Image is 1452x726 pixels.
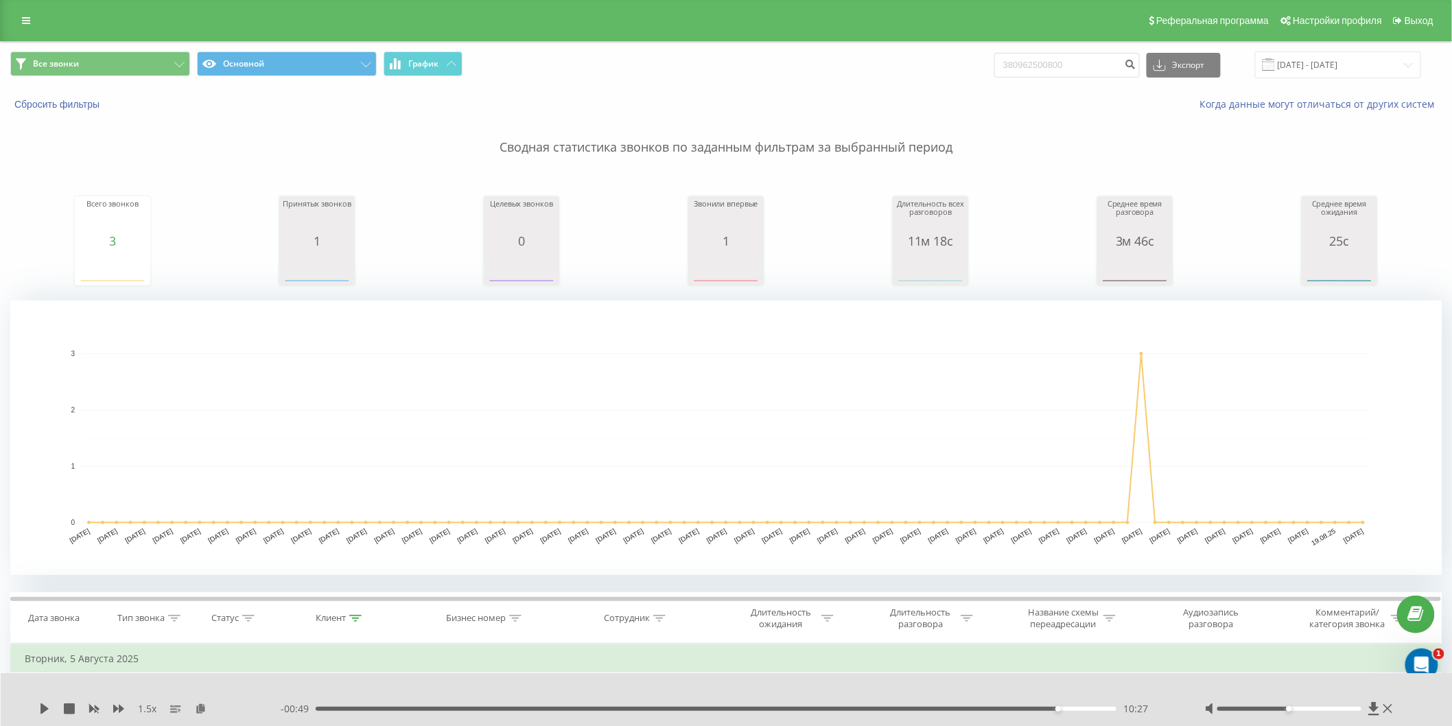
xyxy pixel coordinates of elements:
[1405,648,1438,681] iframe: Intercom live chat
[567,527,589,544] text: [DATE]
[1027,607,1100,630] div: Название схемы переадресации
[1101,234,1169,248] div: 3м 46с
[487,200,556,234] div: Целевых звонков
[1433,648,1444,659] span: 1
[281,702,316,716] span: - 00:49
[1204,527,1227,544] text: [DATE]
[71,350,75,358] text: 3
[78,234,147,248] div: 3
[283,200,351,234] div: Принятых звонков
[1305,200,1374,234] div: Среднее время ожидания
[211,613,239,624] div: Статус
[1101,248,1169,289] svg: A chart.
[604,613,650,624] div: Сотрудник
[896,234,965,248] div: 11м 18с
[692,234,760,248] div: 1
[955,527,977,544] text: [DATE]
[10,51,190,76] button: Все звонки
[117,613,165,624] div: Тип звонка
[401,527,423,544] text: [DATE]
[678,527,701,544] text: [DATE]
[28,613,80,624] div: Дата звонка
[1147,53,1221,78] button: Экспорт
[854,672,994,712] td: 11:18
[10,301,1442,575] svg: A chart.
[71,519,75,526] text: 0
[69,527,91,544] text: [DATE]
[1342,527,1365,544] text: [DATE]
[71,406,75,414] text: 2
[650,527,672,544] text: [DATE]
[714,672,854,712] td: 00:15
[1287,527,1310,544] text: [DATE]
[622,527,645,544] text: [DATE]
[788,527,811,544] text: [DATE]
[33,58,79,69] span: Все звонки
[10,98,106,110] button: Сбросить фильтры
[318,527,340,544] text: [DATE]
[1167,607,1256,630] div: Аудиозапись разговора
[283,234,351,248] div: 1
[78,248,147,289] svg: A chart.
[1038,527,1060,544] text: [DATE]
[733,527,756,544] text: [DATE]
[262,527,285,544] text: [DATE]
[871,527,894,544] text: [DATE]
[1121,527,1143,544] text: [DATE]
[456,527,479,544] text: [DATE]
[1305,248,1374,289] svg: A chart.
[11,645,1442,672] td: Вторник, 5 Августа 2025
[1232,527,1254,544] text: [DATE]
[1293,15,1382,26] span: Настройки профиля
[138,702,156,716] span: 1.5 x
[1307,607,1387,630] div: Комментарий/категория звонка
[896,200,965,234] div: Длительность всех разговоров
[539,527,562,544] text: [DATE]
[983,527,1005,544] text: [DATE]
[179,527,202,544] text: [DATE]
[235,527,257,544] text: [DATE]
[484,527,506,544] text: [DATE]
[745,607,818,630] div: Длительность ожидания
[1093,527,1116,544] text: [DATE]
[816,527,839,544] text: [DATE]
[487,248,556,289] svg: A chart.
[96,527,119,544] text: [DATE]
[1305,234,1374,248] div: 25с
[316,613,346,624] div: Клиент
[896,248,965,289] svg: A chart.
[1311,527,1338,547] text: 19.08.25
[994,53,1140,78] input: Поиск по номеру
[1287,706,1292,712] div: Accessibility label
[558,672,714,712] td: [PERSON_NAME] (SIP)
[705,527,728,544] text: [DATE]
[197,51,377,76] button: Основной
[761,527,784,544] text: [DATE]
[283,248,351,289] svg: A chart.
[1149,527,1171,544] text: [DATE]
[1055,706,1061,712] div: Accessibility label
[345,527,368,544] text: [DATE]
[1200,97,1442,110] a: Когда данные могут отличаться от других систем
[446,613,506,624] div: Бизнес номер
[844,527,867,544] text: [DATE]
[373,527,396,544] text: [DATE]
[78,200,147,234] div: Всего звонков
[1101,200,1169,234] div: Среднее время разговора
[927,527,950,544] text: [DATE]
[692,200,760,234] div: Звонили впервые
[152,527,174,544] text: [DATE]
[692,248,760,289] svg: A chart.
[595,527,618,544] text: [DATE]
[1176,527,1199,544] text: [DATE]
[1123,702,1148,716] span: 10:27
[384,51,462,76] button: График
[10,111,1442,156] p: Сводная статистика звонков по заданным фильтрам за выбранный период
